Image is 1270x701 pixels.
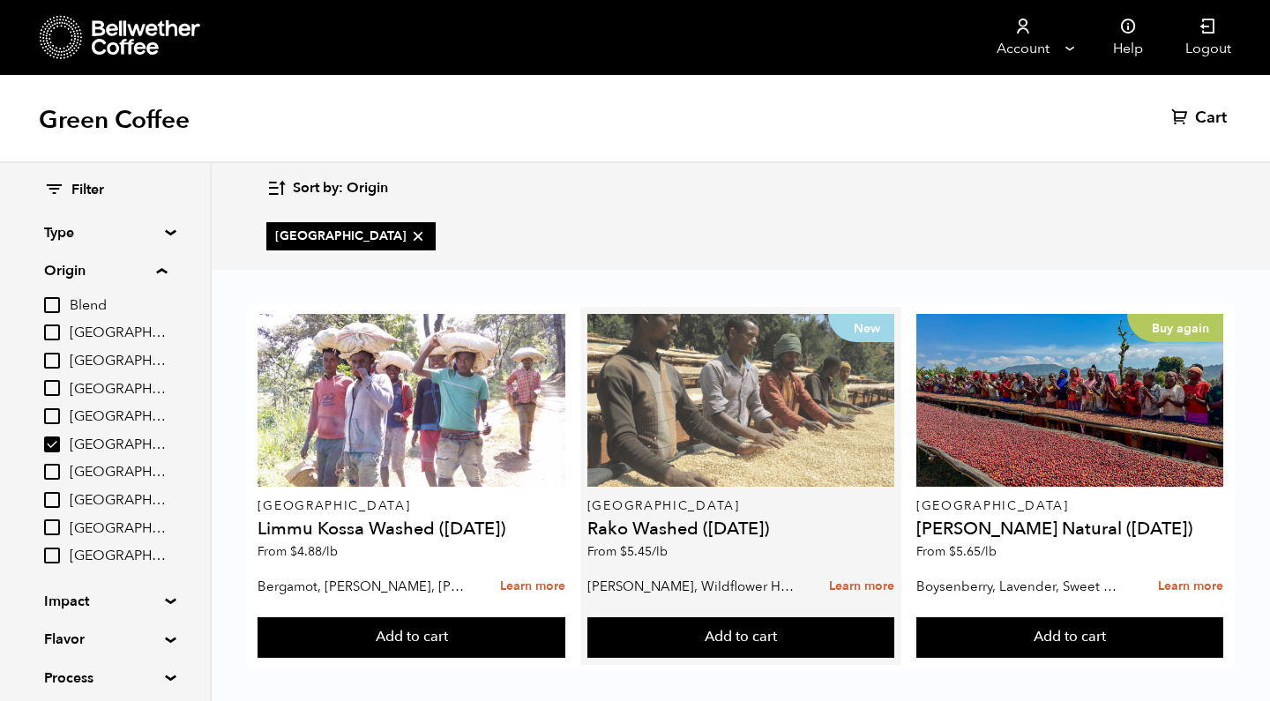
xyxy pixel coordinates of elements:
span: $ [620,543,627,560]
span: From [587,543,668,560]
a: Buy again [916,314,1223,487]
span: [GEOGRAPHIC_DATA] [70,324,167,343]
button: Add to cart [258,617,564,658]
button: Sort by: Origin [266,168,388,209]
span: From [916,543,997,560]
p: [PERSON_NAME], Wildflower Honey, Black Tea [587,573,796,600]
bdi: 5.65 [949,543,997,560]
p: Buy again [1127,314,1223,342]
span: $ [290,543,297,560]
a: Learn more [500,568,565,606]
span: From [258,543,338,560]
input: [GEOGRAPHIC_DATA] [44,492,60,508]
span: [GEOGRAPHIC_DATA] [275,227,427,245]
span: [GEOGRAPHIC_DATA] [70,491,167,511]
p: [GEOGRAPHIC_DATA] [258,500,564,512]
span: [GEOGRAPHIC_DATA] [70,436,167,455]
summary: Flavor [44,629,166,650]
input: [GEOGRAPHIC_DATA] [44,519,60,535]
span: [GEOGRAPHIC_DATA] [70,519,167,539]
summary: Origin [44,260,167,281]
summary: Process [44,667,166,689]
h4: [PERSON_NAME] Natural ([DATE]) [916,520,1223,538]
span: Sort by: Origin [293,179,388,198]
input: [GEOGRAPHIC_DATA] [44,548,60,563]
input: [GEOGRAPHIC_DATA] [44,408,60,424]
p: Boysenberry, Lavender, Sweet Cream [916,573,1125,600]
a: New [587,314,894,487]
span: /lb [981,543,997,560]
p: Bergamot, [PERSON_NAME], [PERSON_NAME] [258,573,467,600]
a: Learn more [829,568,894,606]
input: Blend [44,297,60,313]
span: [GEOGRAPHIC_DATA] [70,547,167,566]
span: /lb [652,543,668,560]
input: [GEOGRAPHIC_DATA] [44,380,60,396]
button: Add to cart [587,617,894,658]
span: [GEOGRAPHIC_DATA] [70,380,167,399]
span: Cart [1195,108,1227,129]
span: Blend [70,296,167,316]
p: [GEOGRAPHIC_DATA] [587,500,894,512]
a: Learn more [1158,568,1223,606]
input: [GEOGRAPHIC_DATA] [44,436,60,452]
input: [GEOGRAPHIC_DATA] [44,353,60,369]
span: [GEOGRAPHIC_DATA] [70,463,167,482]
h1: Green Coffee [39,104,190,136]
span: $ [949,543,956,560]
bdi: 4.88 [290,543,338,560]
span: [GEOGRAPHIC_DATA] [70,352,167,371]
p: [GEOGRAPHIC_DATA] [916,500,1223,512]
a: Cart [1171,108,1231,129]
h4: Limmu Kossa Washed ([DATE]) [258,520,564,538]
p: New [828,314,894,342]
input: [GEOGRAPHIC_DATA] [44,464,60,480]
summary: Impact [44,591,166,612]
span: /lb [322,543,338,560]
summary: Type [44,222,166,243]
span: Filter [71,181,104,200]
span: [GEOGRAPHIC_DATA] [70,407,167,427]
input: [GEOGRAPHIC_DATA] [44,324,60,340]
bdi: 5.45 [620,543,668,560]
h4: Rako Washed ([DATE]) [587,520,894,538]
button: Add to cart [916,617,1223,658]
